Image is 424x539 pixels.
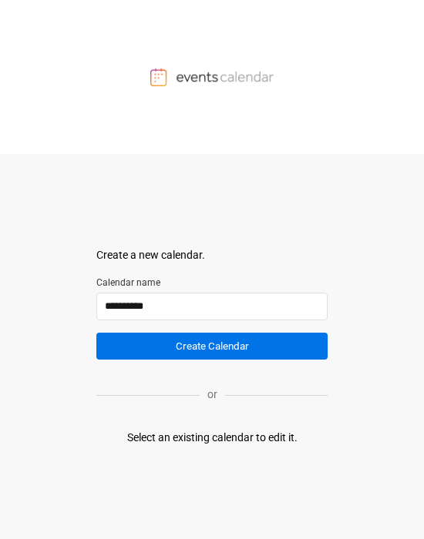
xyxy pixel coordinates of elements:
div: Select an existing calendar to edit it. [127,430,298,446]
button: Create Calendar [96,333,328,360]
label: Calendar name [96,276,328,290]
div: Create a new calendar. [96,247,328,263]
img: Events Calendar [150,68,274,86]
p: or [200,387,225,403]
